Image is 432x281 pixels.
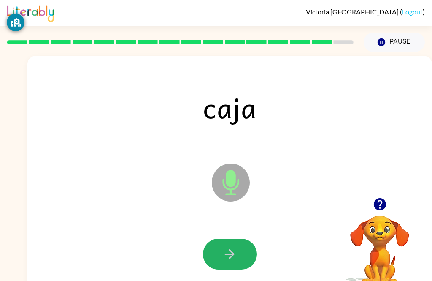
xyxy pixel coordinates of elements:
button: GoGuardian Privacy Information [7,14,24,31]
span: caja [190,85,269,129]
span: Victoria [GEOGRAPHIC_DATA] [306,8,400,16]
div: ( ) [306,8,425,16]
a: Logout [402,8,423,16]
img: Literably [7,3,54,22]
button: Pause [364,33,425,52]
